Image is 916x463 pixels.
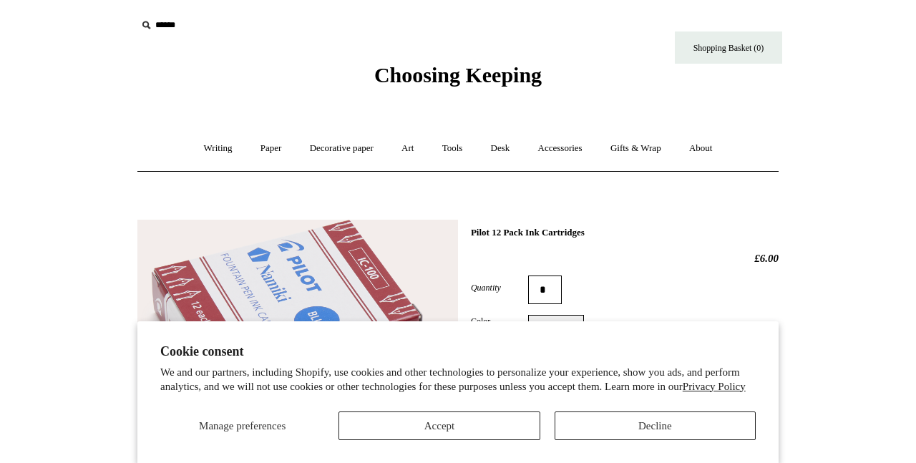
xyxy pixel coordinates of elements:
a: Art [389,130,427,167]
button: Manage preferences [160,411,324,440]
button: Decline [555,411,756,440]
h2: Cookie consent [160,344,756,359]
a: Tools [429,130,476,167]
label: Color [471,315,528,328]
a: Shopping Basket (0) [675,31,782,64]
a: Gifts & Wrap [598,130,674,167]
a: Paper [248,130,295,167]
button: Accept [338,411,540,440]
span: Choosing Keeping [374,63,542,87]
span: Manage preferences [199,420,286,432]
a: Choosing Keeping [374,74,542,84]
a: About [676,130,726,167]
a: Decorative paper [297,130,386,167]
label: Quantity [471,281,528,294]
a: Desk [478,130,523,167]
a: Privacy Policy [683,381,746,392]
p: We and our partners, including Shopify, use cookies and other technologies to personalize your ex... [160,366,756,394]
a: Writing [191,130,245,167]
h1: Pilot 12 Pack Ink Cartridges [471,227,779,238]
a: Accessories [525,130,595,167]
h2: £6.00 [471,252,779,265]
